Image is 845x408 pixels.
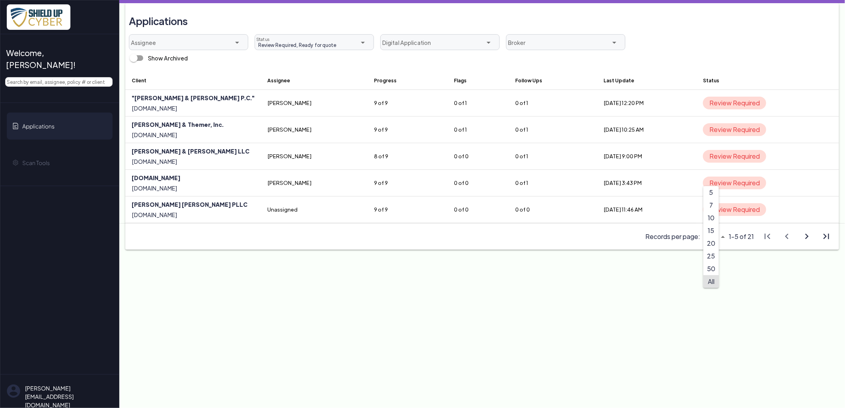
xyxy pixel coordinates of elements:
span: Scan Tools [22,159,50,167]
i: first_page [762,231,773,242]
span: 5 [709,188,713,196]
i: chevron_left [781,231,792,242]
span: Review Required [703,203,766,216]
td: 0 of 0 [448,170,509,196]
i: arrow_drop_down [609,38,619,47]
td: 9 of 9 [368,196,448,223]
span: Applications [22,122,55,130]
td: 0 of 1 [509,90,598,117]
span: Review Required [703,97,766,109]
span: 1-5 of 21 [729,232,754,241]
th: Flags [448,71,509,90]
img: su-uw-user-icon.svg [7,384,20,398]
span: Review Required [703,123,766,136]
div: Show Archived [126,50,188,66]
td: 0 of 0 [448,143,509,170]
td: 0 of 0 [448,196,509,223]
span: 25 [707,252,715,260]
td: Unassigned [261,196,368,223]
td: 0 of 1 [448,117,509,143]
td: 0 of 0 [509,196,598,223]
th: Last Update [598,71,697,90]
th: Status [697,71,839,90]
td: [DATE] 12:20 PM [598,90,697,117]
span: Welcome, [PERSON_NAME]! [6,47,106,71]
td: 9 of 9 [368,90,448,117]
span: 50 [707,264,715,273]
span: 7 [709,201,713,209]
td: [PERSON_NAME] [261,90,368,117]
td: [DATE] 11:46 AM [598,196,697,223]
span: 15 [708,226,714,235]
th: Follow Ups [509,71,598,90]
h3: Applications [129,11,188,31]
td: 0 of 1 [509,170,598,196]
th: Client [125,71,261,90]
td: [PERSON_NAME] [261,117,368,143]
span: Review Required [703,177,766,189]
i: chevron_right [801,231,812,242]
img: gear-icon.svg [12,159,19,166]
span: Review Required, Ready for quote [255,41,336,49]
a: Applications [7,113,113,140]
img: application-icon.svg [12,123,19,129]
span: 10 [708,214,715,222]
td: [DATE] 10:25 AM [598,117,697,143]
td: 8 of 9 [368,143,448,170]
div: Show Archived [148,54,188,62]
span: Records per page: [645,232,700,241]
td: [PERSON_NAME] [261,170,368,196]
a: Scan Tools [7,149,113,176]
input: Search by email, assignee, policy # or client [5,77,113,87]
i: arrow_drop_down [484,38,493,47]
td: 0 of 1 [509,143,598,170]
span: Review Required [703,150,766,163]
td: [DATE] 9:00 PM [598,143,697,170]
td: [PERSON_NAME] [261,143,368,170]
a: Welcome, [PERSON_NAME]! [7,44,113,74]
span: 20 [707,239,715,247]
th: Progress [368,71,448,90]
img: x7pemu0IxLxkcbZJZdzx2HwkaHwO9aaLS0XkQIJL.png [7,4,70,30]
i: arrow_drop_down [718,232,728,242]
td: [DATE] 3:43 PM [598,170,697,196]
i: last_page [821,231,831,242]
td: 9 of 9 [368,117,448,143]
span: All [708,277,715,286]
td: 0 of 1 [509,117,598,143]
td: 0 of 1 [448,90,509,117]
i: arrow_drop_down [232,38,242,47]
td: 9 of 9 [368,170,448,196]
i: arrow_drop_down [358,38,368,47]
th: Assignee [261,71,368,90]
